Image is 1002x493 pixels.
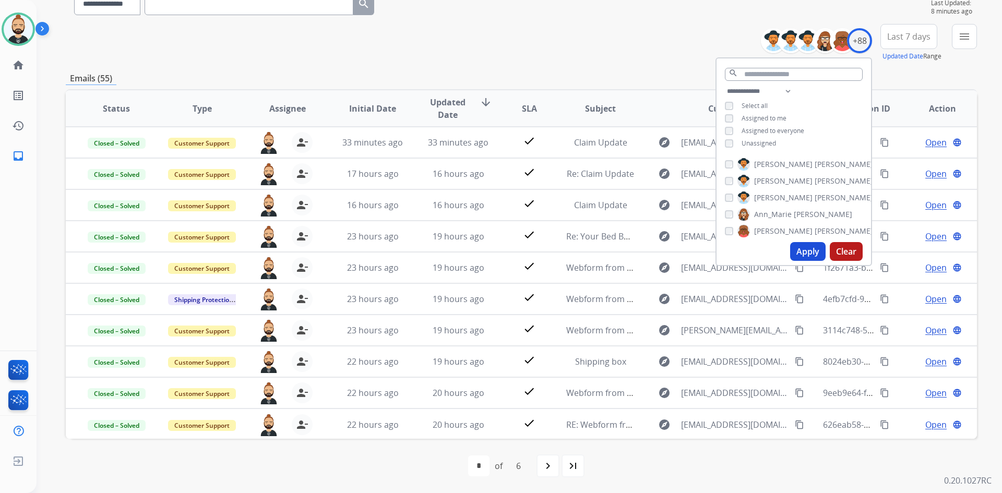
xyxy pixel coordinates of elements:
th: Action [891,90,977,127]
span: 20 hours ago [433,387,484,399]
img: agent-avatar [258,257,279,279]
span: Customer Support [168,326,236,336]
span: Status [103,102,130,115]
img: agent-avatar [258,163,279,185]
mat-icon: person_remove [296,293,308,305]
span: Customer Support [168,200,236,211]
mat-icon: content_copy [880,357,889,366]
mat-icon: person_remove [296,136,308,149]
span: Closed – Solved [88,326,146,336]
span: Assignee [269,102,306,115]
span: Open [925,261,947,274]
mat-icon: check [523,417,535,429]
span: Shipping box [575,356,626,367]
mat-icon: explore [658,355,671,368]
span: Last 7 days [887,34,931,39]
span: Assigned to everyone [742,126,804,135]
span: 23 hours ago [347,324,399,336]
span: Customer Support [168,232,236,243]
span: 22 hours ago [347,419,399,430]
span: Closed – Solved [88,357,146,368]
mat-icon: content_copy [880,169,889,178]
span: Customer [708,102,749,115]
mat-icon: check [523,291,535,304]
span: Closed – Solved [88,388,146,399]
mat-icon: content_copy [795,357,804,366]
span: Re: Claim Update [567,168,634,179]
span: Closed – Solved [88,200,146,211]
span: Closed – Solved [88,138,146,149]
mat-icon: content_copy [795,420,804,429]
button: Last 7 days [880,24,937,49]
span: Webform from [EMAIL_ADDRESS][DOMAIN_NAME] on [DATE] [566,387,803,399]
span: Assigned to me [742,114,786,123]
mat-icon: content_copy [795,294,804,304]
span: SLA [522,102,537,115]
span: Closed – Solved [88,169,146,180]
span: Ann_Marie [754,209,792,220]
span: [EMAIL_ADDRESS][DOMAIN_NAME] [681,167,789,180]
span: [EMAIL_ADDRESS][DOMAIN_NAME] [681,387,789,399]
span: Open [925,324,947,336]
button: Updated Date [882,52,923,61]
p: 0.20.1027RC [944,474,992,487]
span: Customer Support [168,138,236,149]
p: Emails (55) [66,72,116,85]
span: Customer Support [168,388,236,399]
span: Type [193,102,212,115]
mat-icon: content_copy [880,232,889,241]
mat-icon: language [952,357,962,366]
mat-icon: explore [658,136,671,149]
span: 23 hours ago [347,262,399,273]
span: 22 hours ago [347,356,399,367]
span: Closed – Solved [88,232,146,243]
span: Open [925,293,947,305]
span: Closed – Solved [88,263,146,274]
span: Customer Support [168,420,236,431]
mat-icon: explore [658,199,671,211]
div: 6 [508,455,529,476]
mat-icon: person_remove [296,387,308,399]
mat-icon: check [523,385,535,398]
mat-icon: person_remove [296,355,308,368]
span: Subject [585,102,616,115]
span: 19 hours ago [433,262,484,273]
mat-icon: check [523,260,535,272]
span: 19 hours ago [433,324,484,336]
span: 3114c748-587a-4b9c-9851-a5ae5c913cf2 [823,324,980,336]
span: [PERSON_NAME] [754,193,813,203]
mat-icon: check [523,135,535,147]
mat-icon: explore [658,261,671,274]
span: Select all [742,101,768,110]
mat-icon: check [523,322,535,335]
span: [PERSON_NAME] [815,193,873,203]
mat-icon: list_alt [12,89,25,102]
span: 16 hours ago [347,199,399,211]
span: [PERSON_NAME] [754,226,813,236]
span: 33 minutes ago [342,137,403,148]
img: agent-avatar [258,414,279,436]
mat-icon: language [952,263,962,272]
span: [EMAIL_ADDRESS][DOMAIN_NAME] [681,355,789,368]
mat-icon: person_remove [296,230,308,243]
span: 22 hours ago [347,387,399,399]
span: Closed – Solved [88,420,146,431]
span: 16 hours ago [433,168,484,179]
mat-icon: content_copy [880,200,889,210]
span: 8 minutes ago [931,7,977,16]
span: 19 hours ago [433,231,484,242]
mat-icon: history [12,119,25,132]
mat-icon: language [952,169,962,178]
mat-icon: menu [958,30,971,43]
mat-icon: person_remove [296,261,308,274]
mat-icon: language [952,326,962,335]
span: [PERSON_NAME] [815,226,873,236]
span: [EMAIL_ADDRESS][DOMAIN_NAME] [681,199,789,211]
mat-icon: content_copy [795,263,804,272]
span: Initial Date [349,102,396,115]
span: [PERSON_NAME] [815,159,873,170]
mat-icon: content_copy [880,263,889,272]
span: 19 hours ago [433,356,484,367]
mat-icon: explore [658,418,671,431]
div: +88 [847,28,872,53]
